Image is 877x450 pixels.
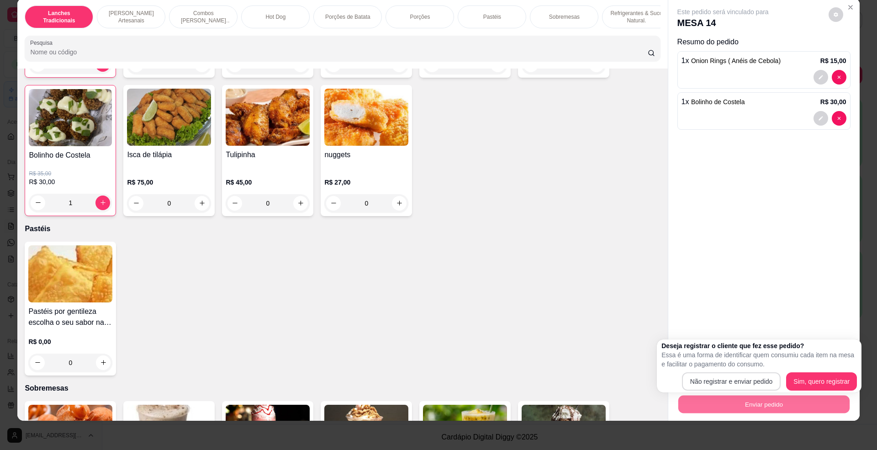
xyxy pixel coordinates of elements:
[177,10,230,24] p: Combos [PERSON_NAME] Artesanais
[661,350,857,369] p: Essa é uma forma de identificar quem consumiu cada item na mesa e facilitar o pagamento do consumo.
[325,13,370,21] p: Porções de Batata
[25,383,660,394] p: Sobremesas
[691,57,781,64] span: Onion Rings ( Anéis de Cebola)
[610,10,663,24] p: Refrigerantes & Suco Natural.
[326,196,341,211] button: decrease-product-quantity
[32,10,85,24] p: Lanches Tradicionais
[293,196,308,211] button: increase-product-quantity
[549,13,580,21] p: Sobremesas
[129,196,143,211] button: decrease-product-quantity
[324,89,408,146] img: product-image
[28,337,112,346] p: R$ 0,00
[324,149,408,160] h4: nuggets
[29,150,112,161] h4: Bolinho de Costela
[226,178,310,187] p: R$ 45,00
[105,10,158,24] p: [PERSON_NAME] Artesanais
[483,13,501,21] p: Pastéis
[814,70,828,85] button: decrease-product-quantity
[814,111,828,126] button: decrease-product-quantity
[677,7,769,16] p: Este pedido será vinculado para
[678,396,849,413] button: Enviar pedido
[410,13,430,21] p: Porções
[28,306,112,328] h4: Pastéis por gentileza escolha o seu sabor nas observações
[195,196,209,211] button: increase-product-quantity
[127,149,211,160] h4: Isca de tilápia
[392,196,407,211] button: increase-product-quantity
[691,98,745,106] span: Bolinho de Costela
[324,178,408,187] p: R$ 27,00
[682,55,781,66] p: 1 x
[682,96,745,107] p: 1 x
[677,37,851,48] p: Resumo do pedido
[127,178,211,187] p: R$ 75,00
[820,97,846,106] p: R$ 30,00
[30,39,56,47] label: Pesquisa
[25,223,660,234] p: Pastéis
[227,196,242,211] button: decrease-product-quantity
[29,89,112,146] img: product-image
[28,245,112,302] img: product-image
[226,149,310,160] h4: Tulipinha
[95,196,110,210] button: increase-product-quantity
[265,13,285,21] p: Hot Dog
[29,170,112,177] p: R$ 35,00
[832,70,846,85] button: decrease-product-quantity
[29,177,112,186] p: R$ 30,00
[127,89,211,146] img: product-image
[677,16,769,29] p: MESA 14
[31,196,45,210] button: decrease-product-quantity
[30,48,647,57] input: Pesquisa
[820,56,846,65] p: R$ 15,00
[832,111,846,126] button: decrease-product-quantity
[226,89,310,146] img: product-image
[786,372,857,391] button: Sim, quero registrar
[661,341,857,350] h2: Deseja registrar o cliente que fez esse pedido?
[682,372,781,391] button: Não registrar e enviar pedido
[829,7,843,22] button: decrease-product-quantity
